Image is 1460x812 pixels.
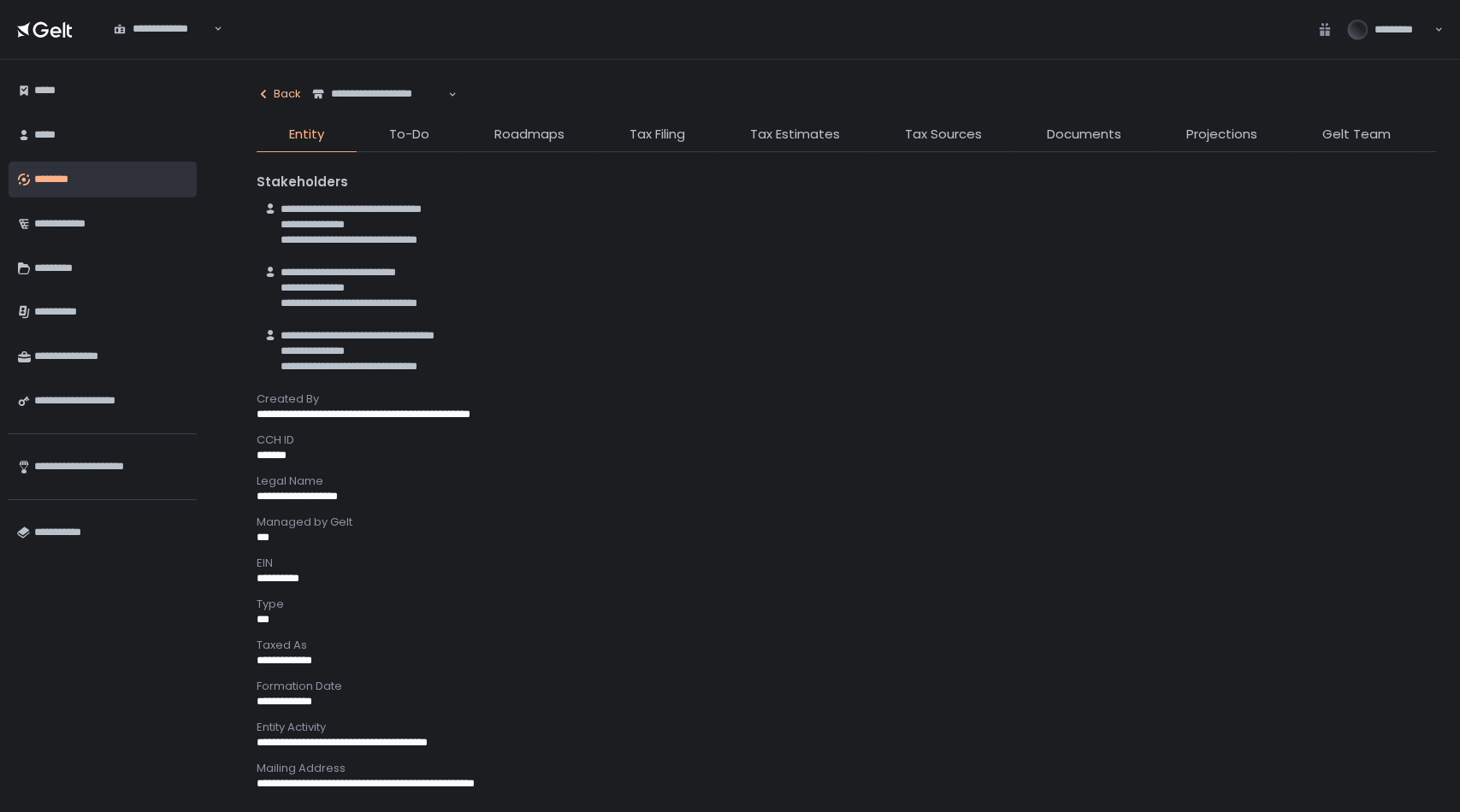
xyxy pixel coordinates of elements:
div: Taxed As [257,638,1436,653]
span: Projections [1186,125,1257,144]
input: Search for option [312,102,446,119]
div: Back [257,86,301,102]
div: Type [257,597,1436,612]
div: Managed by Gelt [257,515,1436,530]
span: To-Do [389,125,429,144]
span: Entity [289,125,324,144]
div: Search for option [301,77,457,112]
span: Gelt Team [1322,125,1391,144]
div: Formation Date [257,679,1436,694]
span: Documents [1047,125,1121,144]
div: Mailing Address [257,761,1436,776]
div: Created By [257,391,1436,407]
div: CCH ID [257,432,1436,448]
div: Search for option [103,12,222,47]
button: Back [257,77,301,111]
div: EIN [257,556,1436,571]
span: Tax Estimates [750,125,840,144]
div: Legal Name [257,474,1436,489]
span: Tax Sources [905,125,982,144]
input: Search for option [114,37,212,54]
span: Tax Filing [630,125,685,144]
div: Entity Activity [257,720,1436,735]
div: Stakeholders [257,173,1436,192]
span: Roadmaps [494,125,564,144]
